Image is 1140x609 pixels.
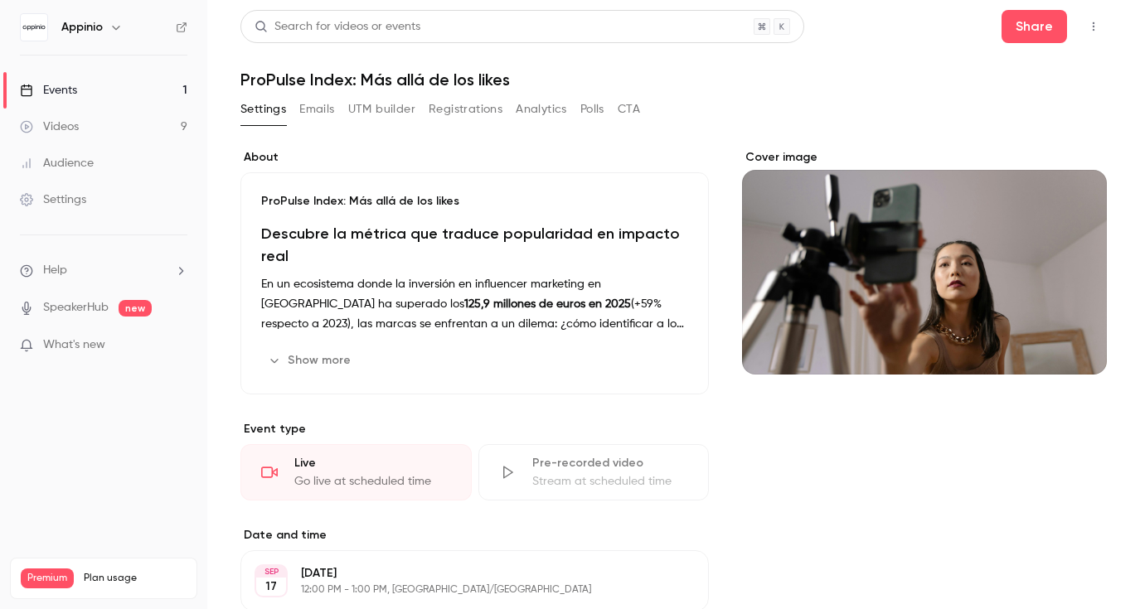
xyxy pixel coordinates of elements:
[478,444,710,500] div: Pre-recorded videoStream at scheduled time
[240,149,709,166] label: About
[464,298,631,310] strong: 125,9 millones de euros en 2025
[43,262,67,279] span: Help
[429,96,502,123] button: Registrations
[261,193,688,210] p: ProPulse Index: Más allá de los likes
[742,149,1107,166] label: Cover image
[20,155,94,172] div: Audience
[61,19,103,36] h6: Appinio
[532,455,689,471] div: Pre-recorded video
[255,18,420,36] div: Search for videos or events
[265,578,277,595] p: 17
[742,149,1107,375] section: Cover image
[167,338,187,353] iframe: Noticeable Trigger
[618,96,640,123] button: CTA
[240,96,286,123] button: Settings
[532,473,689,490] div: Stream at scheduled time
[256,566,286,578] div: SEP
[21,14,47,41] img: Appinio
[516,96,567,123] button: Analytics
[43,336,105,354] span: What's new
[1002,10,1067,43] button: Share
[119,300,152,317] span: new
[301,583,621,597] p: 12:00 PM - 1:00 PM, [GEOGRAPHIC_DATA]/[GEOGRAPHIC_DATA]
[20,118,79,135] div: Videos
[580,96,604,123] button: Polls
[20,262,187,279] li: help-dropdown-opener
[240,444,472,500] div: LiveGo live at scheduled time
[348,96,415,123] button: UTM builder
[299,96,334,123] button: Emails
[301,565,621,582] p: [DATE]
[20,82,77,99] div: Events
[21,568,74,588] span: Premium
[261,274,688,334] p: En un ecosistema donde la inversión en influencer marketing en [GEOGRAPHIC_DATA] ha superado los ...
[294,473,451,490] div: Go live at scheduled time
[240,421,709,437] p: Event type
[43,299,109,317] a: SpeakerHub
[240,527,709,544] label: Date and time
[240,70,1107,89] h1: ProPulse Index: Más allá de los likes
[84,572,187,585] span: Plan usage
[261,225,680,265] strong: Descubre la métrica que traduce popularidad en impacto real
[261,347,361,374] button: Show more
[294,455,451,471] div: Live
[20,191,86,208] div: Settings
